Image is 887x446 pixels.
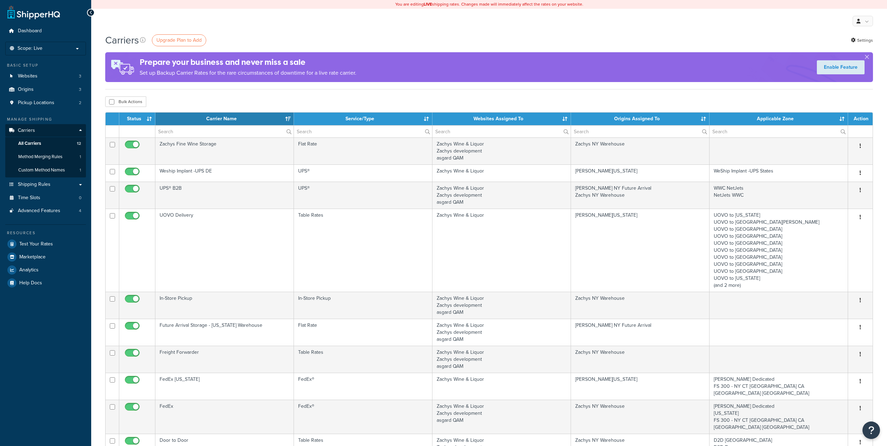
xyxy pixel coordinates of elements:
[156,36,202,44] span: Upgrade Plan to Add
[710,164,848,182] td: WeShip Implant -UPS States
[571,292,710,319] td: Zachys NY Warehouse
[79,73,81,79] span: 3
[79,100,81,106] span: 2
[105,33,139,47] h1: Carriers
[5,137,86,150] li: All Carriers
[77,141,81,147] span: 12
[155,137,294,164] td: Zachys Fine Wine Storage
[105,96,146,107] button: Bulk Actions
[5,96,86,109] li: Pickup Locations
[18,46,42,52] span: Scope: Live
[294,137,432,164] td: Flat Rate
[432,346,571,373] td: Zachys Wine & Liquor Zachys development asgard QAM
[79,208,81,214] span: 4
[710,113,848,125] th: Applicable Zone: activate to sort column ascending
[140,56,356,68] h4: Prepare your business and never miss a sale
[19,241,53,247] span: Test Your Rates
[424,1,432,7] b: LIVE
[571,373,710,400] td: [PERSON_NAME][US_STATE]
[5,137,86,150] a: All Carriers 12
[79,87,81,93] span: 3
[5,191,86,204] li: Time Slots
[119,113,155,125] th: Status: activate to sort column ascending
[571,137,710,164] td: Zachys NY Warehouse
[19,254,46,260] span: Marketplace
[155,182,294,209] td: UPS® B2B
[294,346,432,373] td: Table Rates
[5,83,86,96] a: Origins 3
[18,195,40,201] span: Time Slots
[80,167,81,173] span: 1
[432,182,571,209] td: Zachys Wine & Liquor Zachys development asgard QAM
[571,164,710,182] td: [PERSON_NAME][US_STATE]
[571,400,710,434] td: Zachys NY Warehouse
[5,124,86,137] a: Carriers
[5,230,86,236] div: Resources
[5,264,86,276] a: Analytics
[710,126,848,137] input: Search
[571,209,710,292] td: [PERSON_NAME][US_STATE]
[294,373,432,400] td: FedEx®
[294,182,432,209] td: UPS®
[18,141,41,147] span: All Carriers
[5,277,86,289] a: Help Docs
[19,267,39,273] span: Analytics
[848,113,873,125] th: Action
[5,164,86,177] li: Custom Method Names
[155,319,294,346] td: Future Arrival Storage - [US_STATE] Warehouse
[18,128,35,134] span: Carriers
[294,292,432,319] td: In-Store Pickup
[5,164,86,177] a: Custom Method Names 1
[18,100,54,106] span: Pickup Locations
[294,319,432,346] td: Flat Rate
[5,83,86,96] li: Origins
[105,52,140,82] img: ad-rules-rateshop-fe6ec290ccb7230408bd80ed9643f0289d75e0ffd9eb532fc0e269fcd187b520.png
[710,209,848,292] td: UOVO to [US_STATE] UOVO to [GEOGRAPHIC_DATA][PERSON_NAME] UOVO to [GEOGRAPHIC_DATA] UOVO to [GEOG...
[152,34,206,46] a: Upgrade Plan to Add
[294,126,432,137] input: Search
[817,60,865,74] a: Enable Feature
[432,137,571,164] td: Zachys Wine & Liquor Zachys development asgard QAM
[18,28,42,34] span: Dashboard
[432,373,571,400] td: Zachys Wine & Liquor
[18,154,62,160] span: Method Merging Rules
[5,62,86,68] div: Basic Setup
[5,191,86,204] a: Time Slots 0
[155,164,294,182] td: Weship Implant -UPS DE
[5,178,86,191] a: Shipping Rules
[432,164,571,182] td: Zachys Wine & Liquor
[155,126,294,137] input: Search
[18,87,34,93] span: Origins
[571,126,709,137] input: Search
[5,238,86,250] li: Test Your Rates
[5,251,86,263] a: Marketplace
[294,400,432,434] td: FedEx®
[5,96,86,109] a: Pickup Locations 2
[5,124,86,177] li: Carriers
[18,73,38,79] span: Websites
[432,113,571,125] th: Websites Assigned To: activate to sort column ascending
[432,292,571,319] td: Zachys Wine & Liquor Zachys development asgard QAM
[5,150,86,163] li: Method Merging Rules
[18,167,65,173] span: Custom Method Names
[571,319,710,346] td: [PERSON_NAME] NY Future Arrival
[432,126,571,137] input: Search
[432,400,571,434] td: Zachys Wine & Liquor Zachys development asgard QAM
[140,68,356,78] p: Set up Backup Carrier Rates for the rare circumstances of downtime for a live rate carrier.
[155,113,294,125] th: Carrier Name: activate to sort column ascending
[432,319,571,346] td: Zachys Wine & Liquor Zachys development asgard QAM
[571,182,710,209] td: [PERSON_NAME] NY Future Arrival Zachys NY Warehouse
[294,209,432,292] td: Table Rates
[18,208,60,214] span: Advanced Features
[155,373,294,400] td: FedEx [US_STATE]
[5,25,86,38] a: Dashboard
[18,182,51,188] span: Shipping Rules
[5,150,86,163] a: Method Merging Rules 1
[79,195,81,201] span: 0
[80,154,81,160] span: 1
[19,280,42,286] span: Help Docs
